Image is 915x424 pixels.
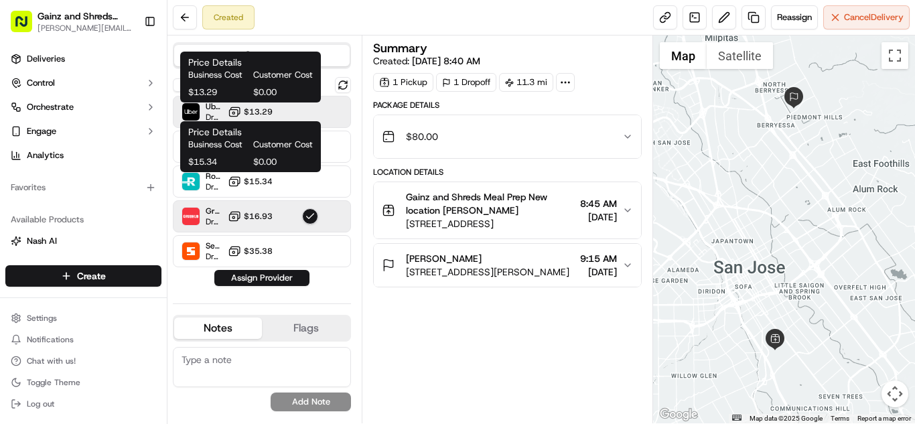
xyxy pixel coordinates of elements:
button: Toggle fullscreen view [882,42,908,69]
button: Toggle Theme [5,373,161,392]
span: Dropoff ETA 41 minutes [206,216,222,227]
button: Chat with us! [5,352,161,370]
button: Quotes [174,45,350,66]
button: Show satellite imagery [707,42,773,69]
span: Chat with us! [27,356,76,366]
span: [DATE] [119,208,146,218]
span: Senpex (small package) [206,240,222,251]
h1: Price Details [188,56,313,69]
span: [PERSON_NAME] [42,208,109,218]
button: See all [208,171,244,188]
button: Engage [5,121,161,142]
span: Dropoff ETA 1 hour [206,251,222,262]
button: $16.93 [228,210,273,223]
div: Package Details [373,100,642,111]
span: Pylon [133,325,162,335]
div: 11.3 mi [499,73,553,92]
img: Andrew Aguliar [13,231,35,253]
span: Customer Cost [253,139,313,151]
span: Business Cost [188,69,248,81]
span: [PERSON_NAME] [406,252,482,265]
div: 💻 [113,301,124,311]
button: Create [5,265,161,287]
a: Powered byPylon [94,324,162,335]
span: [DATE] 8:40 AM [412,55,480,67]
span: Map data ©2025 Google [750,415,823,422]
span: Dropoff ETA - [206,182,222,192]
h3: Summary [373,42,427,54]
button: Notes [174,317,262,339]
button: Gainz and Shreds Meal Prep New location [PERSON_NAME][STREET_ADDRESS]8:45 AM[DATE] [374,182,641,238]
button: Orchestrate [5,96,161,118]
img: Uber [182,103,200,121]
span: Customer Cost [253,69,313,81]
img: Roadie (P2P) [182,173,200,190]
button: $80.00 [374,115,641,158]
a: 💻API Documentation [108,294,220,318]
button: Notifications [5,330,161,349]
span: API Documentation [127,299,215,313]
button: $35.38 [228,244,273,258]
div: Available Products [5,209,161,230]
span: [DATE] [580,210,617,224]
div: 📗 [13,301,24,311]
span: [PERSON_NAME] [42,244,109,255]
button: [PERSON_NAME][EMAIL_ADDRESS][DOMAIN_NAME] [38,23,133,33]
button: Start new chat [228,132,244,148]
img: Liam S. [13,195,35,216]
span: $35.38 [244,246,273,257]
img: 5e9a9d7314ff4150bce227a61376b483.jpg [28,128,52,152]
div: We're available if you need us! [60,141,184,152]
span: [STREET_ADDRESS][PERSON_NAME] [406,265,569,279]
span: [DATE] [119,244,146,255]
button: Nash AI [5,230,161,252]
h1: Price Details [188,125,313,139]
a: Terms (opens in new tab) [831,415,849,422]
span: • [111,208,116,218]
span: Log out [27,399,54,409]
span: Cancel Delivery [844,11,904,23]
span: $15.34 [244,176,273,187]
button: Assign Provider [214,270,309,286]
div: Past conversations [13,174,90,185]
button: Control [5,72,161,94]
a: Report a map error [857,415,911,422]
img: Senpex (small package) [182,242,200,260]
button: Map camera controls [882,380,908,407]
span: $0.00 [253,156,313,168]
a: Open this area in Google Maps (opens a new window) [656,406,701,423]
span: $13.29 [188,86,248,98]
span: Analytics [27,149,64,161]
span: Nash AI [27,235,57,247]
span: Settings [27,313,57,324]
button: Log out [5,395,161,413]
button: Keyboard shortcuts [732,415,742,421]
span: Gainz and Shreds Meal Prep New location [PERSON_NAME] [406,190,575,217]
button: Show street map [660,42,707,69]
img: Nash [13,13,40,40]
span: $15.34 [188,156,248,168]
div: 1 Dropoff [436,73,496,92]
button: Settings [5,309,161,328]
span: Knowledge Base [27,299,102,313]
span: • [111,244,116,255]
span: 8:45 AM [580,197,617,210]
a: Deliveries [5,48,161,70]
span: Created: [373,54,480,68]
span: Create [77,269,106,283]
img: 1736555255976-a54dd68f-1ca7-489b-9aae-adbdc363a1c4 [13,128,38,152]
button: CancelDelivery [823,5,910,29]
span: 9:15 AM [580,252,617,265]
button: Flags [262,317,350,339]
img: 1736555255976-a54dd68f-1ca7-489b-9aae-adbdc363a1c4 [27,208,38,219]
span: Grubhub [206,206,222,216]
span: Toggle Theme [27,377,80,388]
span: Control [27,77,55,89]
span: [DATE] [580,265,617,279]
img: Grubhub [182,208,200,225]
div: 1 Pickup [373,73,433,92]
span: Engage [27,125,56,137]
span: Business Cost [188,139,248,151]
span: [STREET_ADDRESS] [406,217,575,230]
